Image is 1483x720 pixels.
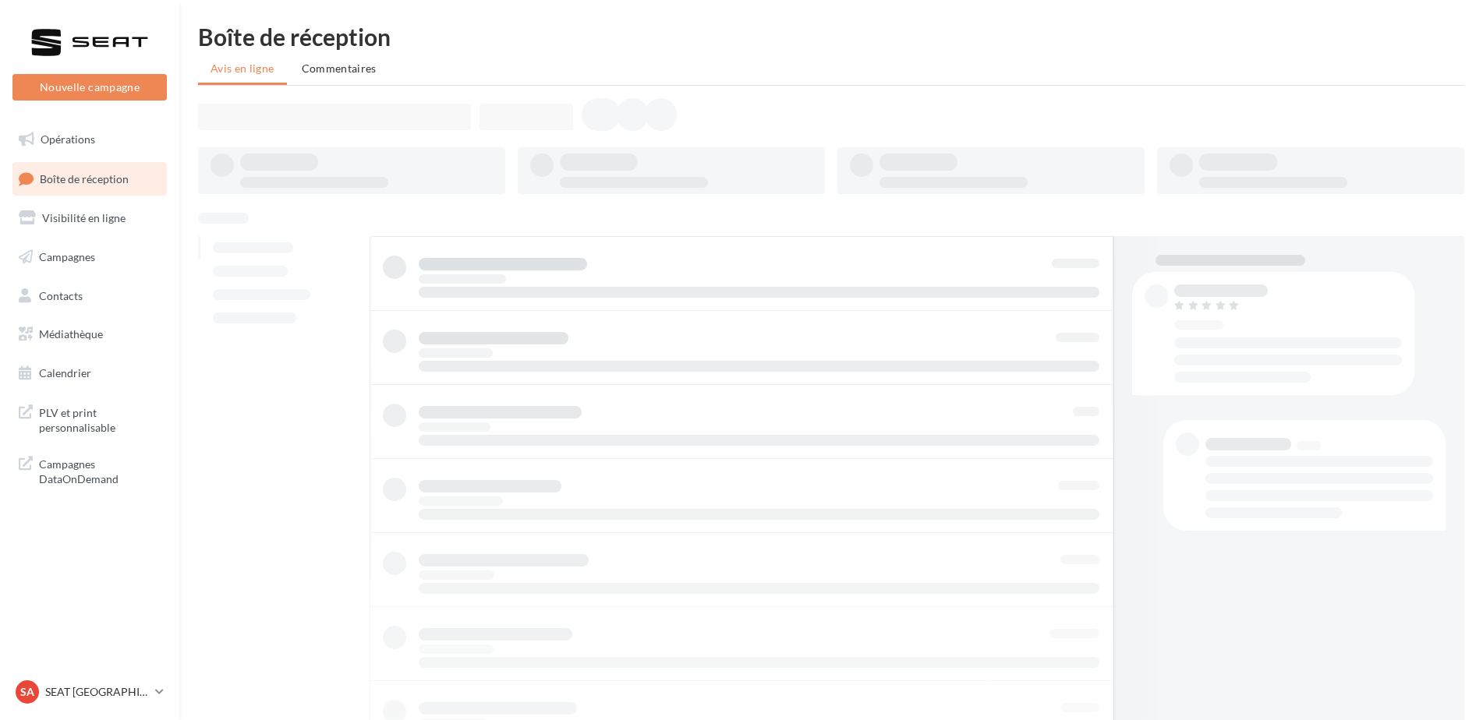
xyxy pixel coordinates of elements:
span: SA [20,684,34,700]
a: SA SEAT [GEOGRAPHIC_DATA] [12,677,167,707]
p: SEAT [GEOGRAPHIC_DATA] [45,684,149,700]
span: Calendrier [39,366,91,379]
span: Médiathèque [39,327,103,341]
span: Commentaires [302,62,377,75]
span: Campagnes [39,250,95,263]
button: Nouvelle campagne [12,74,167,101]
span: Opérations [41,132,95,146]
span: Boîte de réception [40,171,129,185]
span: Campagnes DataOnDemand [39,454,161,487]
a: Opérations [9,123,170,156]
a: Campagnes DataOnDemand [9,447,170,493]
a: Boîte de réception [9,162,170,196]
span: PLV et print personnalisable [39,402,161,436]
div: Boîte de réception [198,25,1464,48]
a: PLV et print personnalisable [9,396,170,442]
a: Contacts [9,280,170,312]
span: Visibilité en ligne [42,211,126,224]
a: Calendrier [9,357,170,390]
a: Campagnes [9,241,170,274]
a: Médiathèque [9,318,170,351]
span: Contacts [39,288,83,302]
a: Visibilité en ligne [9,202,170,235]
